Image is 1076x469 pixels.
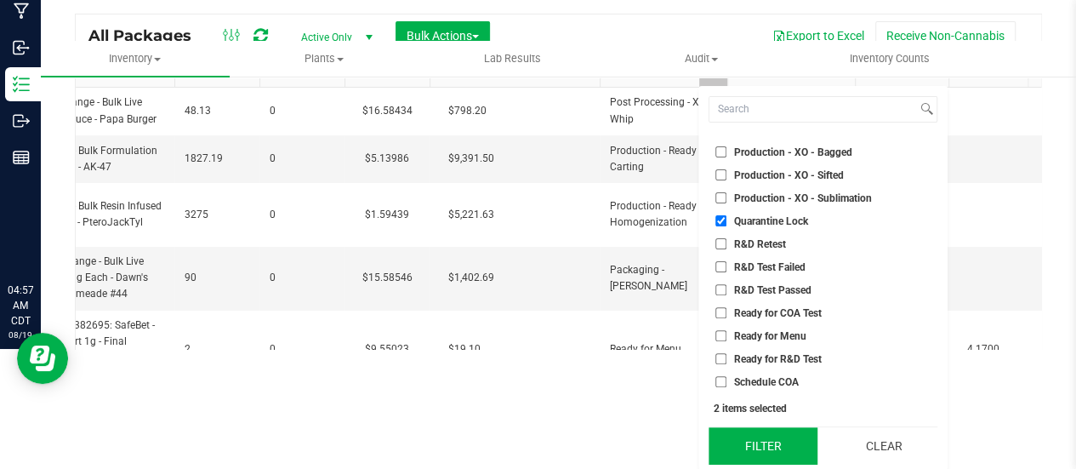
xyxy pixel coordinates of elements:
[344,247,430,311] td: $15.58546
[715,215,726,226] input: Quarantine Lock
[610,94,717,127] span: Post Processing - XO - Whip
[715,376,726,387] input: Schedule COA
[36,317,164,383] span: M00001382695: SafeBet - Vape Cart 1g - Final Packaging - Island Sweet Skunk
[610,341,717,357] span: Ready for Menu
[41,51,230,66] span: Inventory
[606,41,795,77] a: Audit
[715,330,726,341] input: Ready for Menu
[270,270,334,286] span: 0
[734,170,844,180] span: Production - XO - Sifted
[344,183,430,247] td: $1.59439
[714,403,932,415] div: 2 items selected
[795,41,984,77] a: Inventory Counts
[827,51,953,66] span: Inventory Counts
[36,143,164,175] span: SafeBet - Bulk Formulation Distillate - AK-47
[761,21,875,50] button: Export to Excel
[185,151,249,167] span: 1827.19
[344,88,430,135] td: $16.58434
[715,238,726,249] input: R&D Retest
[715,146,726,157] input: Production - XO - Bagged
[610,143,717,175] span: Production - Ready For Carting
[13,112,30,129] inline-svg: Outbound
[36,94,164,127] span: Headchange - Bulk Live Rosin Sauce - Papa Burger
[734,216,808,226] span: Quarantine Lock
[440,99,495,123] span: $798.20
[607,51,794,66] span: Audit
[344,311,430,391] td: $9.55023
[185,341,249,357] span: 2
[461,51,564,66] span: Lab Results
[270,207,334,223] span: 0
[440,337,489,362] span: $19.10
[231,51,418,66] span: Plants
[270,151,334,167] span: 0
[734,239,786,249] span: R&D Retest
[734,285,811,295] span: R&D Test Passed
[734,377,799,387] span: Schedule COA
[185,270,249,286] span: 90
[36,198,164,231] span: SafeBet - Bulk Resin Infused Rolls .5g - PteroJackTyl
[715,284,726,295] input: R&D Test Passed
[13,39,30,56] inline-svg: Inbound
[17,333,68,384] iframe: Resource center
[270,341,334,357] span: 0
[13,149,30,166] inline-svg: Reports
[875,21,1016,50] button: Receive Non-Cannabis
[959,337,1008,362] span: 4.1700
[418,41,607,77] a: Lab Results
[396,21,490,50] button: Bulk Actions
[185,103,249,119] span: 48.13
[344,135,430,183] td: $5.13986
[36,254,164,303] span: HeadChange - Bulk Live Badder 1g Each - Dawn's Cherry Limeade #44
[8,329,33,341] p: 08/19
[230,41,418,77] a: Plants
[715,169,726,180] input: Production - XO - Sifted
[829,427,938,465] button: Clear
[440,203,503,227] span: $5,221.63
[407,29,479,43] span: Bulk Actions
[709,427,817,465] button: Filter
[13,3,30,20] inline-svg: Manufacturing
[734,193,872,203] span: Production - XO - Sublimation
[734,331,806,341] span: Ready for Menu
[715,192,726,203] input: Production - XO - Sublimation
[734,262,806,272] span: R&D Test Failed
[88,26,208,45] span: All Packages
[734,354,822,364] span: Ready for R&D Test
[734,308,822,318] span: Ready for COA Test
[440,266,503,290] span: $1,402.69
[440,146,503,171] span: $9,391.50
[8,283,33,329] p: 04:57 AM CDT
[270,103,334,119] span: 0
[13,76,30,93] inline-svg: Inventory
[734,147,852,157] span: Production - XO - Bagged
[185,207,249,223] span: 3275
[41,41,230,77] a: Inventory
[715,307,726,318] input: Ready for COA Test
[715,353,726,364] input: Ready for R&D Test
[709,97,917,122] input: Search
[610,198,717,231] span: Production - Ready For Homogenization
[715,261,726,272] input: R&D Test Failed
[610,262,717,295] span: Packaging - [PERSON_NAME]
